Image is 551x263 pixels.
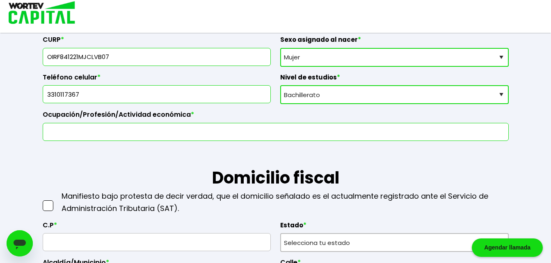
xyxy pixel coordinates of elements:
[62,190,509,215] p: Manifiesto bajo protesta de decir verdad, que el domicilio señalado es el actualmente registrado ...
[280,73,509,86] label: Nivel de estudios
[7,230,33,256] iframe: Botón para iniciar la ventana de mensajería
[280,221,509,234] label: Estado
[43,141,509,190] h1: Domicilio fiscal
[43,36,271,48] label: CURP
[43,73,271,86] label: Teléfono celular
[472,238,543,257] div: Agendar llamada
[43,221,271,234] label: C.P
[46,86,267,103] input: 10 dígitos
[43,111,509,123] label: Ocupación/Profesión/Actividad económica
[280,36,509,48] label: Sexo asignado al nacer
[46,48,267,66] input: 18 caracteres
